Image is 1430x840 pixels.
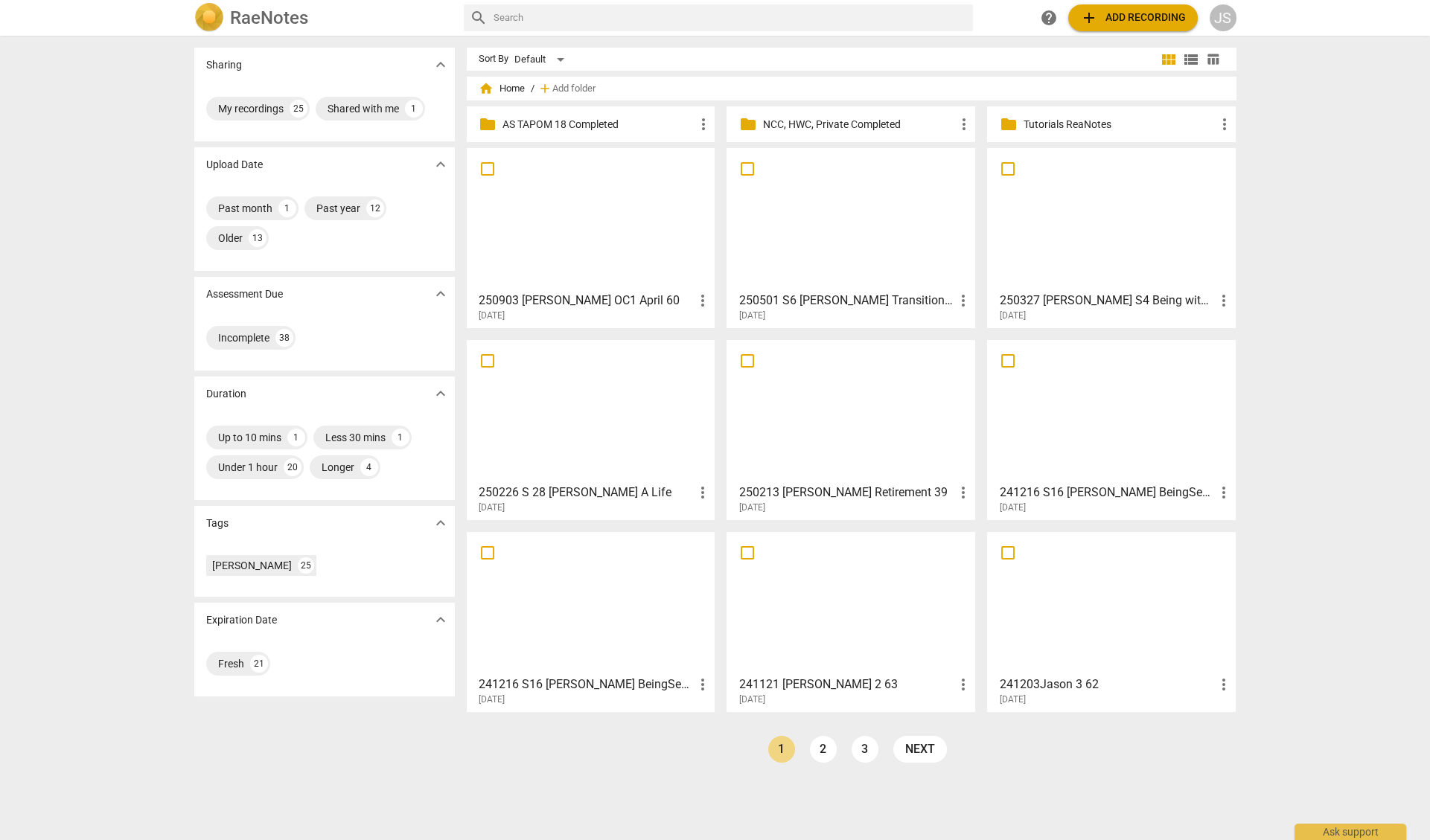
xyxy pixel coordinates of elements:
[693,676,711,693] span: more_vert
[502,117,695,132] p: AS TAPOM 18 Completed
[1080,9,1186,27] span: Add recording
[1040,9,1058,27] span: help
[218,201,272,216] div: Past month
[738,484,954,501] h3: 250213 Jim-Matthew Retirement 39
[218,231,243,246] div: Older
[552,83,596,94] span: Add folder
[479,693,505,706] span: [DATE]
[1206,52,1220,66] span: table_chart
[738,501,765,514] span: [DATE]
[250,655,268,673] div: 21
[738,310,765,322] span: [DATE]
[762,117,954,132] p: NCC, HWC, Private Completed
[1160,51,1178,68] span: view_module
[810,736,837,763] a: Page 2
[1180,48,1202,71] button: List view
[472,153,710,321] a: 250903 [PERSON_NAME] OC1 April 60[DATE]
[206,386,246,402] p: Duration
[738,292,954,310] h3: 250501 S6 Matt Pearson Transition Plan
[999,676,1214,693] h3: 241203Jason 3 62
[738,115,756,133] span: folder
[732,153,970,321] a: 250501 S6 [PERSON_NAME] Transition Plan[DATE]
[275,329,293,347] div: 38
[738,693,765,706] span: [DATE]
[514,48,569,71] div: Default
[325,430,386,445] div: Less 30 mins
[360,458,378,476] div: 4
[392,429,409,446] div: 1
[206,57,242,73] p: Sharing
[430,54,452,76] button: Show more
[287,429,305,446] div: 1
[194,3,452,33] a: LogoRaeNotes
[999,310,1025,322] span: [DATE]
[479,310,505,322] span: [DATE]
[432,56,450,74] span: expand_more
[531,83,534,94] span: /
[732,537,970,705] a: 241121 [PERSON_NAME] 2 63[DATE]
[472,537,710,705] a: 241216 S16 [PERSON_NAME] BeingSeen B[DATE]
[322,460,354,475] div: Longer
[732,345,970,513] a: 250213 [PERSON_NAME] Retirement 39[DATE]
[206,516,229,531] p: Tags
[954,292,971,310] span: more_vert
[768,736,795,763] a: Page 1 is your current page
[992,345,1230,513] a: 241216 S16 [PERSON_NAME] BeingSeen A[DATE]
[430,283,452,305] button: Show more
[206,286,283,302] p: Assessment Due
[1210,4,1236,31] button: JS
[1023,117,1215,132] p: Tutorials ReaNotes
[852,736,878,763] a: Page 3
[738,676,954,693] h3: 241121 Jason 2 63
[1215,115,1233,133] span: more_vert
[218,656,244,671] div: Fresh
[992,153,1230,321] a: 250327 [PERSON_NAME] S4 Being with Nothing 31[DATE]
[472,345,710,513] a: 250226 S 28 [PERSON_NAME] A Life[DATE]
[230,7,308,28] h2: RaeNotes
[1080,9,1098,27] span: add
[537,81,552,96] span: add
[893,736,947,763] a: next
[1295,824,1406,840] div: Ask support
[194,3,224,33] img: Logo
[432,285,450,303] span: expand_more
[694,115,712,133] span: more_vert
[999,693,1025,706] span: [DATE]
[206,157,263,173] p: Upload Date
[432,611,450,629] span: expand_more
[479,115,497,133] span: folder
[954,676,971,693] span: more_vert
[218,101,284,116] div: My recordings
[430,382,452,405] button: Show more
[278,199,296,217] div: 1
[1214,484,1232,501] span: more_vert
[479,81,525,96] span: Home
[479,676,694,693] h3: 241216 S16 Robb-Jim BeingSeen B
[430,153,452,176] button: Show more
[1214,292,1232,310] span: more_vert
[999,484,1214,501] h3: 241216 S16 Robb-Jim BeingSeen A
[479,501,505,514] span: [DATE]
[479,292,694,310] h3: 250903 Jill OC1 April 60
[430,609,452,631] button: Show more
[1158,48,1180,71] button: Tile view
[218,330,269,345] div: Incomplete
[249,229,266,247] div: 13
[316,201,360,216] div: Past year
[1035,4,1062,31] a: Help
[693,484,711,501] span: more_vert
[1068,4,1198,31] button: Upload
[206,612,277,628] p: Expiration Date
[298,557,314,574] div: 25
[470,9,488,27] span: search
[479,81,494,96] span: home
[999,501,1025,514] span: [DATE]
[290,100,307,118] div: 25
[366,199,384,217] div: 12
[999,292,1214,310] h3: 250327 Matthew-Jim S4 Being with Nothing 31
[432,156,450,173] span: expand_more
[992,537,1230,705] a: 241203Jason 3 62[DATE]
[430,512,452,534] button: Show more
[954,484,971,501] span: more_vert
